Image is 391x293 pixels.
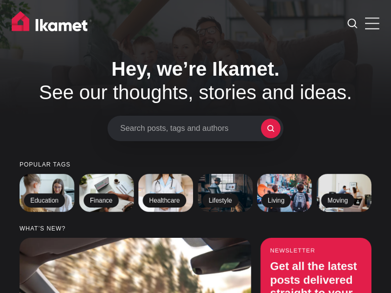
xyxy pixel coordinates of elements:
[261,193,291,208] h2: Living
[111,58,280,80] span: Hey, we’re Ikamet.
[12,11,92,36] img: Ikamet home
[79,174,134,212] a: Finance
[202,193,239,208] h2: Lifestyle
[143,193,186,208] h2: Healthcare
[120,124,261,133] span: Search posts, tags and authors
[198,174,253,212] a: Lifestyle
[270,248,362,254] small: Newsletter
[20,226,371,232] small: What’s new?
[20,57,371,104] h1: See our thoughts, stories and ideas.
[20,174,74,212] a: Education
[317,174,371,212] a: Moving
[84,193,119,208] h2: Finance
[257,174,312,212] a: Living
[321,193,354,208] h2: Moving
[138,174,193,212] a: Healthcare
[20,162,371,168] small: Popular tags
[24,193,65,208] h2: Education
